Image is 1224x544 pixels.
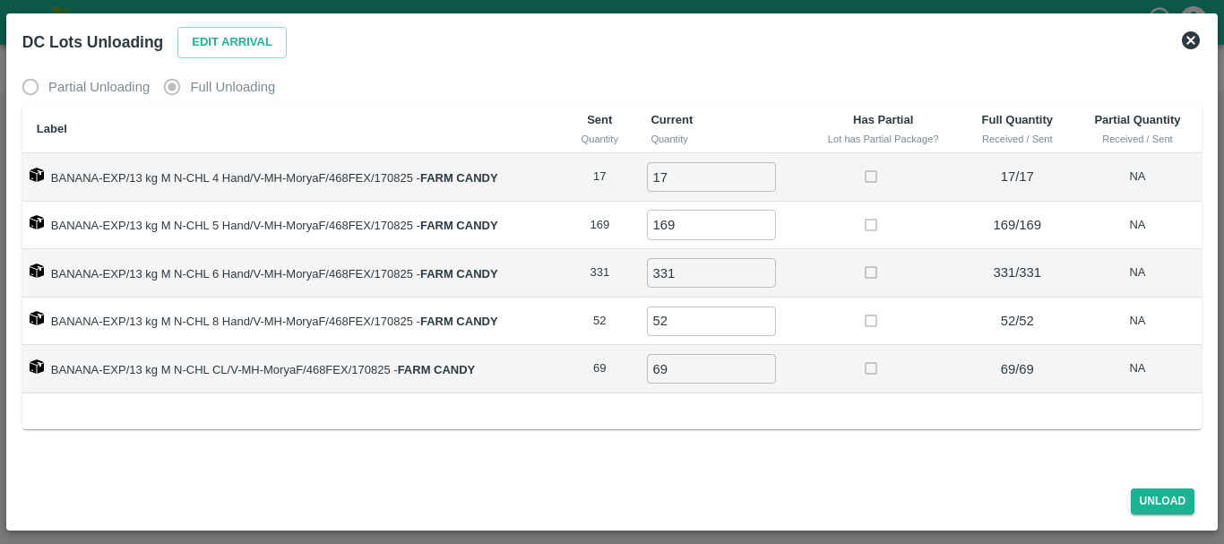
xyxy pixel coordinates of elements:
[22,249,563,298] td: BANANA-EXP/13 kg M N-CHL 6 Hand/V-MH-MoryaF/468FEX/170825 -
[820,131,947,147] div: Lot has Partial Package?
[563,202,636,250] td: 169
[969,359,1066,379] p: 69 / 69
[22,345,563,393] td: BANANA-EXP/13 kg M N-CHL CL/V-MH-MoryaF/468FEX/170825 -
[30,359,44,374] img: box
[647,354,776,384] input: 0
[577,131,622,147] div: Quantity
[420,171,498,185] strong: FARM CANDY
[420,267,498,281] strong: FARM CANDY
[48,77,150,97] span: Partial Unloading
[969,167,1066,186] p: 17 / 17
[420,315,498,328] strong: FARM CANDY
[22,33,163,51] b: DC Lots Unloading
[853,113,913,126] b: Has Partial
[37,122,67,135] b: Label
[976,131,1059,147] div: Received / Sent
[420,219,498,232] strong: FARM CANDY
[22,202,563,250] td: BANANA-EXP/13 kg M N-CHL 5 Hand/V-MH-MoryaF/468FEX/170825 -
[969,215,1066,235] p: 169 / 169
[982,113,1053,126] b: Full Quantity
[22,153,563,202] td: BANANA-EXP/13 kg M N-CHL 4 Hand/V-MH-MoryaF/468FEX/170825 -
[1073,202,1202,250] td: NA
[1094,113,1180,126] b: Partial Quantity
[30,263,44,278] img: box
[1131,488,1195,514] button: Unload
[22,298,563,346] td: BANANA-EXP/13 kg M N-CHL 8 Hand/V-MH-MoryaF/468FEX/170825 -
[969,311,1066,331] p: 52 / 52
[647,258,776,288] input: 0
[651,131,790,147] div: Quantity
[563,249,636,298] td: 331
[563,345,636,393] td: 69
[398,363,476,376] strong: FARM CANDY
[587,113,612,126] b: Sent
[190,77,275,97] span: Full Unloading
[647,307,776,336] input: 0
[30,168,44,182] img: box
[1088,131,1187,147] div: Received / Sent
[1073,153,1202,202] td: NA
[30,311,44,325] img: box
[563,298,636,346] td: 52
[30,215,44,229] img: box
[1073,249,1202,298] td: NA
[177,27,287,58] button: Edit Arrival
[1073,298,1202,346] td: NA
[563,153,636,202] td: 17
[1073,345,1202,393] td: NA
[647,162,776,192] input: 0
[647,210,776,239] input: 0
[969,263,1066,282] p: 331 / 331
[651,113,693,126] b: Current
